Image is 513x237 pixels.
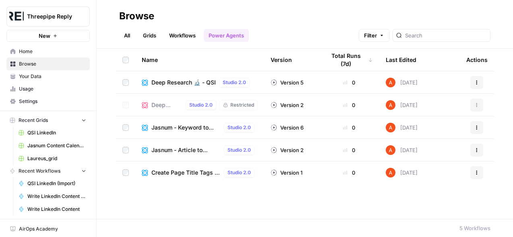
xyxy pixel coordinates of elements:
[386,100,395,110] img: cje7zb9ux0f2nqyv5qqgv3u0jxek
[204,29,249,42] a: Power Agents
[142,49,258,71] div: Name
[15,152,90,165] a: Laureus_grid
[6,165,90,177] button: Recent Workflows
[189,101,213,109] span: Studio 2.0
[228,146,251,154] span: Studio 2.0
[142,168,258,177] a: Create Page Title Tags & Meta Descriptions - ForkStudio 2.0
[6,70,90,83] a: Your Data
[6,114,90,126] button: Recent Grids
[271,146,304,154] div: Version 2
[151,101,182,109] span: Deep Research - Fork
[19,117,48,124] span: Recent Grids
[228,124,251,131] span: Studio 2.0
[15,190,90,203] a: Write LinkedIn Content [Alt.]
[19,167,60,175] span: Recent Workflows
[27,155,86,162] span: Laureus_grid
[223,79,246,86] span: Studio 2.0
[27,129,86,136] span: QSI LinkedIn
[15,203,90,216] a: Write LinkedIn Content
[151,124,221,132] span: Jasnum - Keyword to Content Brief
[19,60,86,68] span: Browse
[459,224,490,232] div: 5 Workflows
[386,49,416,71] div: Last Edited
[9,9,24,24] img: Threepipe Reply Logo
[386,100,418,110] div: [DATE]
[271,169,302,177] div: Version 1
[6,95,90,108] a: Settings
[325,146,373,154] div: 0
[19,85,86,93] span: Usage
[386,168,418,177] div: [DATE]
[325,169,373,177] div: 0
[27,142,86,149] span: Jasnum Content Calendar
[151,169,221,177] span: Create Page Title Tags & Meta Descriptions - Fork
[325,124,373,132] div: 0
[151,78,216,87] span: Deep Research 🔬 - QSI
[271,124,304,132] div: Version 6
[405,31,487,39] input: Search
[6,58,90,70] a: Browse
[228,169,251,176] span: Studio 2.0
[271,49,292,71] div: Version
[6,45,90,58] a: Home
[364,31,377,39] span: Filter
[325,101,373,109] div: 0
[15,177,90,190] a: QSI LinkedIn (Import)
[325,49,373,71] div: Total Runs (7d)
[119,29,135,42] a: All
[6,82,90,95] a: Usage
[386,168,395,177] img: cje7zb9ux0f2nqyv5qqgv3u0jxek
[15,126,90,139] a: QSI LinkedIn
[19,98,86,105] span: Settings
[386,123,395,132] img: cje7zb9ux0f2nqyv5qqgv3u0jxek
[325,78,373,87] div: 0
[138,29,161,42] a: Grids
[466,49,488,71] div: Actions
[19,48,86,55] span: Home
[386,123,418,132] div: [DATE]
[359,29,389,42] button: Filter
[6,6,90,27] button: Workspace: Threepipe Reply
[27,12,76,21] span: Threepipe Reply
[27,193,86,200] span: Write LinkedIn Content [Alt.]
[142,78,258,87] a: Deep Research 🔬 - QSIStudio 2.0
[39,32,50,40] span: New
[164,29,201,42] a: Workflows
[271,78,304,87] div: Version 5
[142,123,258,132] a: Jasnum - Keyword to Content BriefStudio 2.0
[386,78,418,87] div: [DATE]
[271,101,304,109] div: Version 2
[386,78,395,87] img: cje7zb9ux0f2nqyv5qqgv3u0jxek
[27,206,86,213] span: Write LinkedIn Content
[386,145,395,155] img: cje7zb9ux0f2nqyv5qqgv3u0jxek
[142,145,258,155] a: Jasnum - Article to Content BriefStudio 2.0
[119,10,154,23] div: Browse
[15,139,90,152] a: Jasnum Content Calendar
[27,180,86,187] span: QSI LinkedIn (Import)
[6,30,90,42] button: New
[6,223,90,235] a: AirOps Academy
[386,145,418,155] div: [DATE]
[151,146,221,154] span: Jasnum - Article to Content Brief
[19,73,86,80] span: Your Data
[230,101,254,109] span: Restricted
[19,225,86,233] span: AirOps Academy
